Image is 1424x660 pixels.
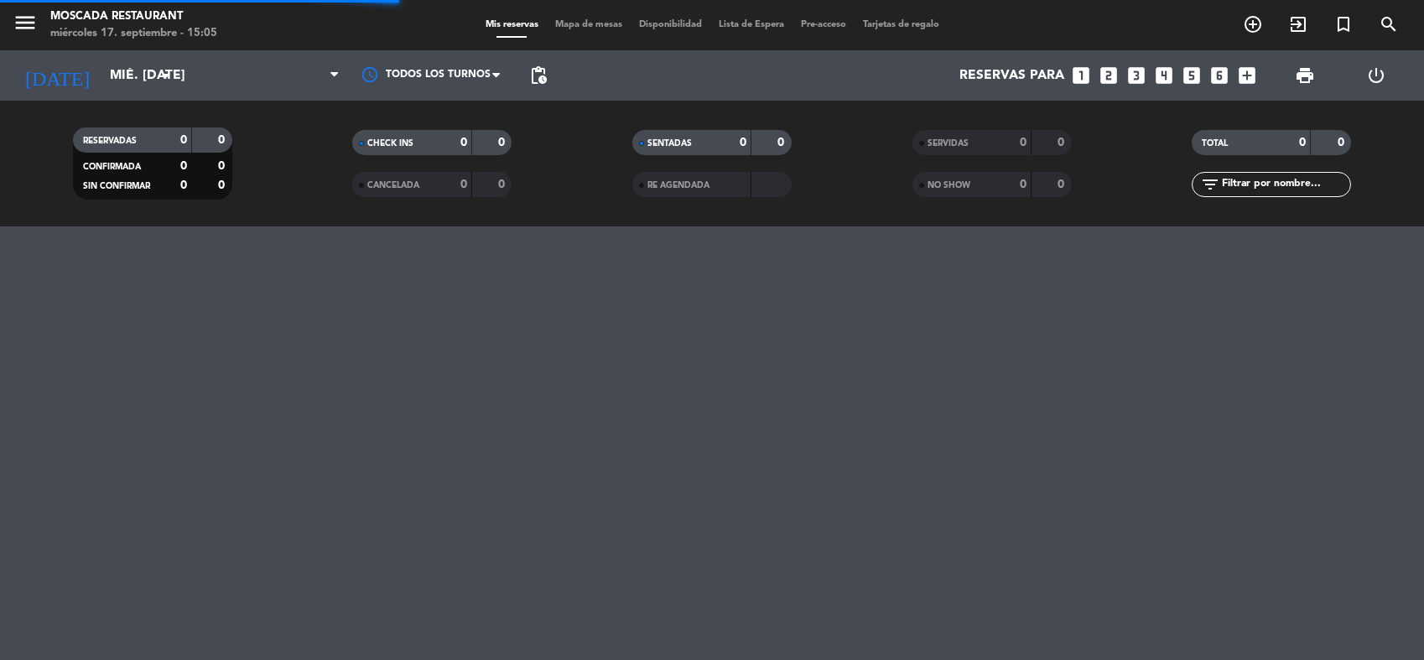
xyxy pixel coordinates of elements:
span: pending_actions [528,65,548,86]
strong: 0 [1058,137,1068,148]
span: RESERVADAS [83,137,137,145]
i: [DATE] [13,57,101,94]
strong: 0 [218,134,228,146]
strong: 0 [218,160,228,172]
span: Disponibilidad [631,20,710,29]
strong: 0 [180,160,187,172]
span: Mapa de mesas [547,20,631,29]
i: search [1379,14,1399,34]
span: TOTAL [1202,139,1228,148]
strong: 0 [1338,137,1348,148]
button: menu [13,10,38,41]
div: miércoles 17. septiembre - 15:05 [50,25,217,42]
span: Lista de Espera [710,20,793,29]
i: looks_6 [1208,65,1230,86]
strong: 0 [180,179,187,191]
span: Reservas para [959,68,1064,84]
i: arrow_drop_down [156,65,176,86]
span: SENTADAS [647,139,692,148]
span: CONFIRMADA [83,163,141,171]
strong: 0 [1020,179,1026,190]
i: looks_3 [1125,65,1147,86]
strong: 0 [1058,179,1068,190]
span: RE AGENDADA [647,181,709,190]
i: looks_5 [1181,65,1203,86]
i: turned_in_not [1333,14,1354,34]
strong: 0 [498,137,508,148]
i: menu [13,10,38,35]
i: add_box [1236,65,1258,86]
span: CANCELADA [367,181,419,190]
div: LOG OUT [1341,50,1412,101]
i: looks_4 [1153,65,1175,86]
span: Mis reservas [477,20,547,29]
i: add_circle_outline [1243,14,1263,34]
i: power_settings_new [1366,65,1386,86]
div: Moscada Restaurant [50,8,217,25]
span: SERVIDAS [928,139,969,148]
span: Tarjetas de regalo [855,20,948,29]
i: exit_to_app [1288,14,1308,34]
strong: 0 [460,137,467,148]
input: Filtrar por nombre... [1220,175,1350,194]
span: CHECK INS [367,139,413,148]
i: looks_two [1098,65,1120,86]
strong: 0 [218,179,228,191]
strong: 0 [1299,137,1306,148]
strong: 0 [1020,137,1026,148]
span: print [1295,65,1315,86]
strong: 0 [740,137,746,148]
strong: 0 [498,179,508,190]
strong: 0 [777,137,787,148]
span: Pre-acceso [793,20,855,29]
strong: 0 [180,134,187,146]
i: filter_list [1200,174,1220,195]
strong: 0 [460,179,467,190]
span: NO SHOW [928,181,970,190]
i: looks_one [1070,65,1092,86]
span: SIN CONFIRMAR [83,182,150,190]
